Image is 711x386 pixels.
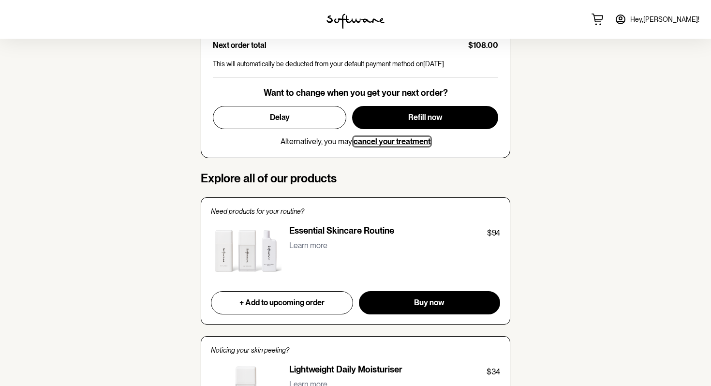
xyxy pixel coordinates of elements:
button: + Add to upcoming order [211,291,353,314]
p: $94 [487,227,500,239]
button: Buy now [359,291,500,314]
span: Buy now [414,298,444,307]
h4: Explore all of our products [201,172,510,186]
p: Essential Skincare Routine [289,225,394,239]
button: Learn more [289,239,327,252]
span: Delay [270,113,290,122]
p: Alternatively, you may [281,137,430,146]
button: Delay [213,106,346,129]
a: Hey,[PERSON_NAME]! [609,8,705,31]
button: cancel your treatment [354,137,430,146]
span: + Add to upcoming order [239,298,325,307]
span: Hey, [PERSON_NAME] ! [630,15,699,24]
p: Need products for your routine? [211,208,500,216]
p: Next order total [213,41,267,50]
p: Want to change when you get your next order? [264,88,448,98]
p: Lightweight Daily Moisturiser [289,364,402,378]
img: Essential Skincare Routine product [211,225,281,280]
p: This will automatically be deducted from your default payment method on [DATE] . [213,60,498,68]
p: $108.00 [468,41,498,50]
button: Refill now [352,106,498,129]
p: $34 [487,366,500,378]
p: Learn more [289,241,327,250]
span: Refill now [408,113,443,122]
img: software logo [326,14,385,29]
p: Noticing your skin peeling? [211,346,500,355]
